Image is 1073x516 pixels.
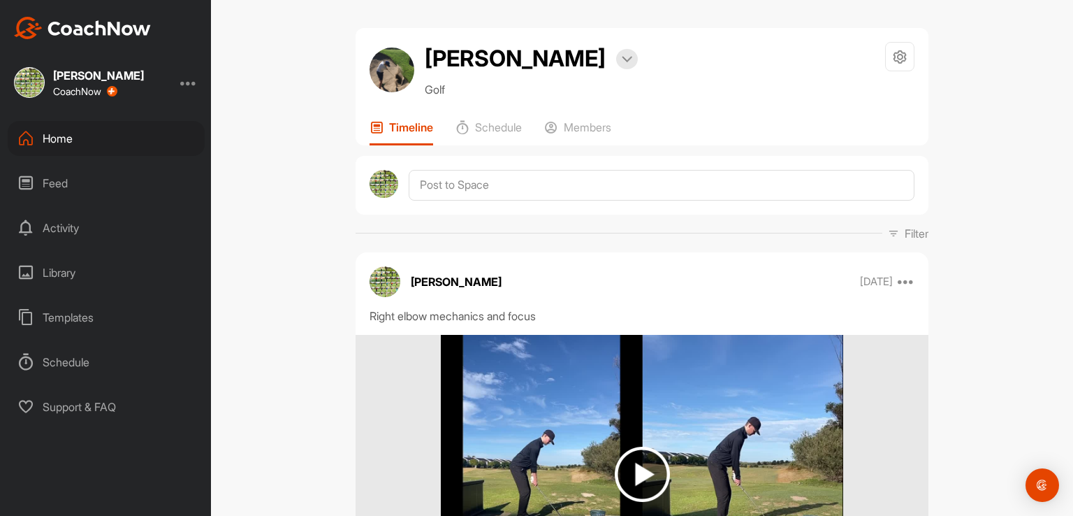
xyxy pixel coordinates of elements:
[1025,468,1059,502] div: Open Intercom Messenger
[370,308,914,324] div: Right elbow mechanics and focus
[53,70,144,81] div: [PERSON_NAME]
[615,447,670,502] img: play
[475,120,522,134] p: Schedule
[8,166,205,201] div: Feed
[425,81,638,98] p: Golf
[411,273,502,290] p: [PERSON_NAME]
[8,121,205,156] div: Home
[8,210,205,245] div: Activity
[8,389,205,424] div: Support & FAQ
[370,48,414,92] img: avatar
[8,255,205,290] div: Library
[905,225,928,242] p: Filter
[389,120,433,134] p: Timeline
[14,17,151,39] img: CoachNow
[8,345,205,380] div: Schedule
[370,266,400,297] img: avatar
[53,86,117,97] div: CoachNow
[622,56,632,63] img: arrow-down
[8,300,205,335] div: Templates
[425,42,606,76] h2: [PERSON_NAME]
[14,67,45,98] img: square_0768ddab53f3dfb4dfe638f2e0b475a0.jpg
[370,170,398,199] img: avatar
[564,120,611,134] p: Members
[860,275,893,289] p: [DATE]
